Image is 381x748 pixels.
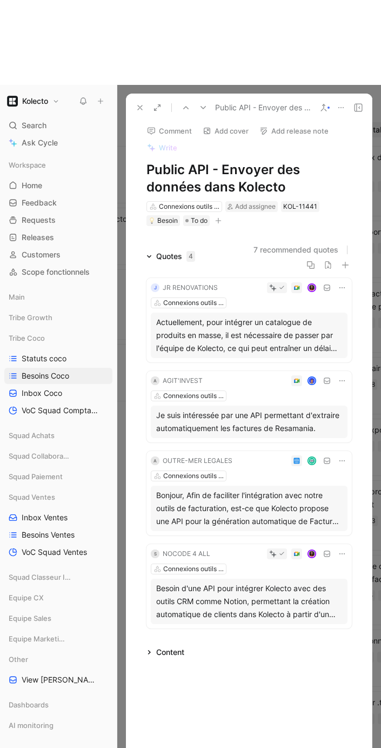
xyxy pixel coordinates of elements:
span: Customers [22,249,61,260]
div: Main [4,289,112,308]
a: View [PERSON_NAME] [4,672,112,688]
div: Connexions outils externes [159,201,219,212]
span: Scope fonctionnels [22,267,90,277]
button: Comment [142,123,197,138]
span: VoC Squad Comptabilité [22,405,98,416]
img: avatar [309,458,316,465]
div: Squad Paiement [4,468,112,485]
span: Main [9,292,25,302]
a: Releases [4,229,112,246]
span: Feedback [22,197,57,208]
div: Content [156,646,184,659]
div: Squad Ventes [4,489,112,505]
div: 💡Besoin [146,215,180,226]
div: Tribe Coco [4,330,112,346]
span: Other [9,654,28,665]
span: Statuts coco [22,353,66,364]
a: Home [4,177,112,194]
a: VoC Squad Comptabilité [4,402,112,419]
span: VoC Squad Ventes [22,547,87,558]
div: J [151,283,159,292]
div: OUTRE-MER LEGALES [163,455,232,466]
div: Bonjour, Afin de faciliter l'intégration avec notre outils de facturation, est-ce que Kolecto pro... [156,489,342,528]
span: Squad Achats [9,430,55,441]
span: Add assignee [235,202,276,210]
a: Inbox Ventes [4,509,112,526]
h1: Public API - Envoyer des données dans Kolecto [146,161,352,196]
div: Content [142,646,189,659]
span: Tribe Coco [9,333,45,343]
div: NOCODE 4 ALL [163,548,210,559]
div: Squad Paiement [4,468,112,488]
div: Connexions outils externes [163,390,224,401]
button: KolectoKolecto [4,94,62,109]
a: VoC Squad Ventes [4,544,112,560]
div: Actuellement, pour intégrer un catalogue de produits en masse, il est nécessaire de passer par l'... [156,316,342,355]
a: Feedback [4,195,112,211]
div: Je suis intéressée par une API permettant d'extraire automatiquement les factures de Resamania. [156,409,342,435]
div: AGIT'INVEST [163,375,203,386]
div: Quotes [156,250,195,263]
span: AI monitoring [9,720,54,731]
div: S [151,550,159,558]
div: AI monitoring [4,717,112,733]
span: Write [159,143,177,153]
span: Inbox Coco [22,388,62,399]
span: Equipe Sales [9,613,51,624]
a: Besoins Coco [4,368,112,384]
span: Squad Paiement [9,471,63,482]
button: Write [142,140,182,155]
div: Main [4,289,112,305]
button: Add release note [255,123,333,138]
div: Tribe CocoStatuts cocoBesoins CocoInbox CocoVoC Squad Comptabilité [4,330,112,419]
div: Squad Classeur Intelligent [4,569,112,585]
span: Squad Ventes [9,492,55,502]
a: Customers [4,247,112,263]
span: To do [191,215,208,226]
span: Besoins Ventes [22,529,75,540]
span: View [PERSON_NAME] [22,674,98,685]
span: Squad Classeur Intelligent [9,572,73,582]
div: Squad Achats [4,427,112,447]
a: Statuts coco [4,350,112,367]
div: AI monitoring [4,717,112,737]
button: Add cover [198,123,253,138]
div: A [151,376,159,385]
div: To do [183,215,210,226]
span: Requests [22,215,56,226]
div: Squad Collaborateurs [4,448,112,464]
div: Workspace [4,157,112,173]
div: Besoin d'une API pour intégrer Kolecto avec des outils CRM comme Notion, permettant la création a... [156,582,342,621]
span: Releases [22,232,54,243]
img: Kolecto [7,96,18,107]
span: Public API - Envoyer des données dans Kolecto [215,101,312,114]
div: Equipe Sales [4,610,112,630]
div: Dashboards [4,697,112,716]
div: KOL-11441 [283,201,317,212]
div: 4 [186,251,195,262]
span: Equipe CX [9,592,44,603]
span: Tribe Growth [9,312,52,323]
img: 💡 [149,217,155,224]
span: Search [22,119,46,132]
span: Besoins Coco [22,370,69,381]
div: Equipe CX [4,590,112,606]
div: Squad Achats [4,427,112,443]
div: Besoin [149,215,178,226]
div: Equipe Marketing [4,631,112,650]
div: Connexions outils externes [163,564,224,574]
span: Inbox Ventes [22,512,68,523]
div: Tribe Growth [4,309,112,329]
img: avatar [309,551,316,558]
h1: Kolecto [22,96,48,106]
img: avatar [309,284,316,292]
div: Squad Collaborateurs [4,448,112,467]
span: Home [22,180,42,191]
div: Squad Classeur Intelligent [4,569,112,588]
div: Dashboards [4,697,112,713]
a: Inbox Coco [4,385,112,401]
span: Squad Collaborateurs [9,451,70,461]
div: Quotes4 [142,250,199,263]
div: Other [4,651,112,667]
div: Tribe Growth [4,309,112,326]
